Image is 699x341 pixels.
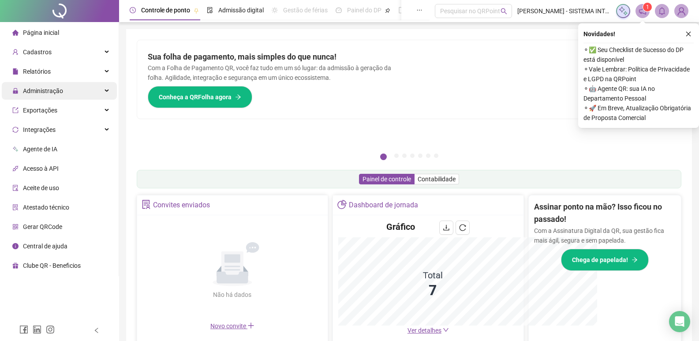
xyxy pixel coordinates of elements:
[23,68,51,75] span: Relatórios
[23,165,59,172] span: Acesso à API
[572,255,628,265] span: Chega de papelada!
[235,94,241,100] span: arrow-right
[443,224,450,231] span: download
[130,7,136,13] span: clock-circle
[23,107,57,114] span: Exportações
[336,7,342,13] span: dashboard
[646,4,649,10] span: 1
[23,243,67,250] span: Central de ajuda
[402,154,407,158] button: 3
[12,107,19,113] span: export
[12,88,19,94] span: lock
[385,8,390,13] span: pushpin
[583,103,694,123] span: ⚬ 🚀 Em Breve, Atualização Obrigatória de Proposta Comercial
[443,327,449,333] span: down
[23,184,59,191] span: Aceite de uso
[12,49,19,55] span: user-add
[12,165,19,172] span: api
[148,63,399,82] p: Com a Folha de Pagamento QR, você faz tudo em um só lugar: da admissão à geração da folha. Agilid...
[23,204,69,211] span: Atestado técnico
[207,7,213,13] span: file-done
[410,154,415,158] button: 4
[283,7,328,14] span: Gestão de férias
[192,290,273,300] div: Não há dados
[517,6,611,16] span: [PERSON_NAME] - SISTEMA INTEGRADO DE SAUDE ORAL LTDA
[148,51,399,63] h2: Sua folha de pagamento, mais simples do que nunca!
[394,154,399,158] button: 2
[12,127,19,133] span: sync
[23,146,57,153] span: Agente de IA
[218,7,264,14] span: Admissão digital
[12,262,19,269] span: gift
[23,223,62,230] span: Gerar QRCode
[337,200,347,209] span: pie-chart
[669,311,690,332] div: Open Intercom Messenger
[675,4,688,18] img: 91448
[534,226,676,245] p: Com a Assinatura Digital da QR, sua gestão fica mais ágil, segura e sem papelada.
[583,64,694,84] span: ⚬ Vale Lembrar: Política de Privacidade e LGPD na QRPoint
[194,8,199,13] span: pushpin
[632,257,638,263] span: arrow-right
[93,327,100,334] span: left
[643,3,652,11] sup: 1
[12,243,19,249] span: info-circle
[418,154,422,158] button: 5
[434,154,438,158] button: 7
[534,201,676,226] h2: Assinar ponto na mão? Isso ficou no passado!
[561,249,649,271] button: Chega de papelada!
[210,322,254,330] span: Novo convite
[407,327,441,334] span: Ver detalhes
[141,7,190,14] span: Controle de ponto
[501,8,507,15] span: search
[159,92,232,102] span: Conheça a QRFolha agora
[23,126,56,133] span: Integrações
[19,325,28,334] span: facebook
[583,84,694,103] span: ⚬ 🤖 Agente QR: sua IA no Departamento Pessoal
[380,154,387,160] button: 1
[583,45,694,64] span: ⚬ ✅ Seu Checklist de Sucesso do DP está disponível
[459,224,466,231] span: reload
[386,221,415,233] h4: Gráfico
[12,224,19,230] span: qrcode
[398,7,404,13] span: book
[272,7,278,13] span: sun
[153,198,210,213] div: Convites enviados
[23,262,81,269] span: Clube QR - Beneficios
[12,68,19,75] span: file
[349,198,418,213] div: Dashboard de jornada
[363,176,411,183] span: Painel de controle
[418,176,456,183] span: Contabilidade
[23,29,59,36] span: Página inicial
[583,29,615,39] span: Novidades !
[685,31,692,37] span: close
[347,7,381,14] span: Painel do DP
[12,204,19,210] span: solution
[658,7,666,15] span: bell
[618,6,628,16] img: sparkle-icon.fc2bf0ac1784a2077858766a79e2daf3.svg
[23,49,52,56] span: Cadastros
[12,30,19,36] span: home
[148,86,252,108] button: Conheça a QRFolha agora
[46,325,55,334] span: instagram
[142,200,151,209] span: solution
[407,327,449,334] a: Ver detalhes down
[416,7,422,13] span: ellipsis
[639,7,647,15] span: notification
[33,325,41,334] span: linkedin
[426,154,430,158] button: 6
[23,87,63,94] span: Administração
[12,185,19,191] span: audit
[247,322,254,329] span: plus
